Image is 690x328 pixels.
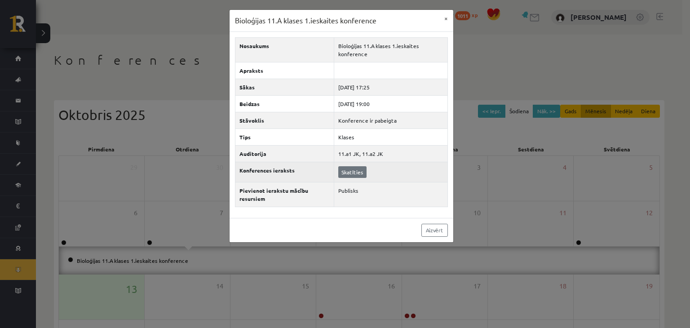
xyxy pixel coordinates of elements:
th: Stāvoklis [235,112,334,129]
a: Aizvērt [421,224,448,237]
td: Klases [334,129,447,145]
td: [DATE] 17:25 [334,79,447,95]
td: 11.a1 JK, 11.a2 JK [334,145,447,162]
td: [DATE] 19:00 [334,95,447,112]
th: Konferences ieraksts [235,162,334,182]
h3: Bioloģijas 11.A klases 1.ieskaites konference [235,15,376,26]
td: Bioloģijas 11.A klases 1.ieskaites konference [334,37,447,62]
th: Auditorija [235,145,334,162]
td: Publisks [334,182,447,207]
td: Konference ir pabeigta [334,112,447,129]
th: Tips [235,129,334,145]
th: Pievienot ierakstu mācību resursiem [235,182,334,207]
th: Sākas [235,79,334,95]
th: Beidzas [235,95,334,112]
th: Apraksts [235,62,334,79]
a: Skatīties [338,166,367,178]
button: × [439,10,453,27]
th: Nosaukums [235,37,334,62]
